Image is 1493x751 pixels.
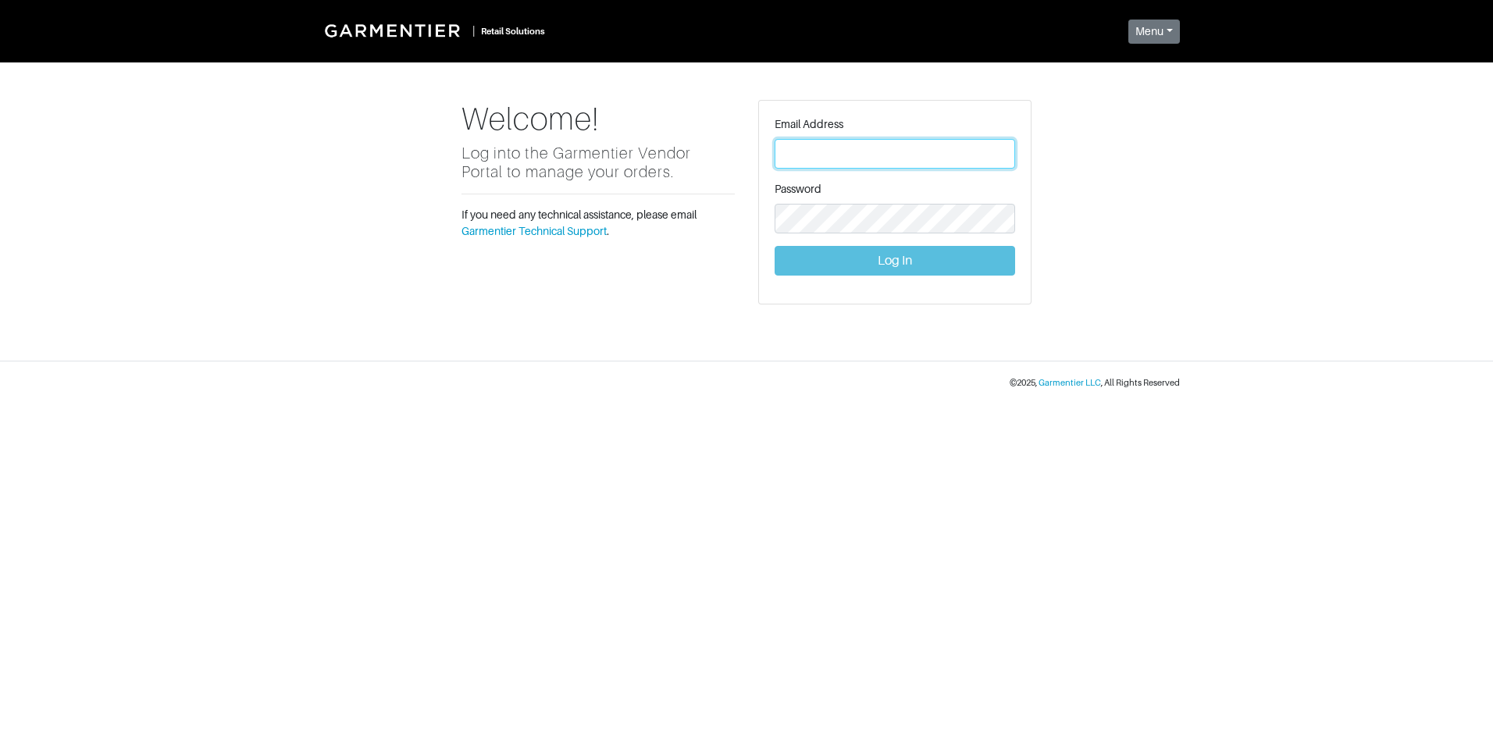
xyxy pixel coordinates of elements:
[313,12,551,48] a: |Retail Solutions
[775,116,843,133] label: Email Address
[481,27,545,36] small: Retail Solutions
[1128,20,1180,44] button: Menu
[461,100,735,137] h1: Welcome!
[461,225,607,237] a: Garmentier Technical Support
[1010,378,1180,387] small: © 2025 , , All Rights Reserved
[461,144,735,181] h5: Log into the Garmentier Vendor Portal to manage your orders.
[461,207,735,240] p: If you need any technical assistance, please email .
[775,246,1015,276] button: Log In
[1039,378,1101,387] a: Garmentier LLC
[472,23,475,39] div: |
[316,16,472,45] img: Garmentier
[775,181,821,198] label: Password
